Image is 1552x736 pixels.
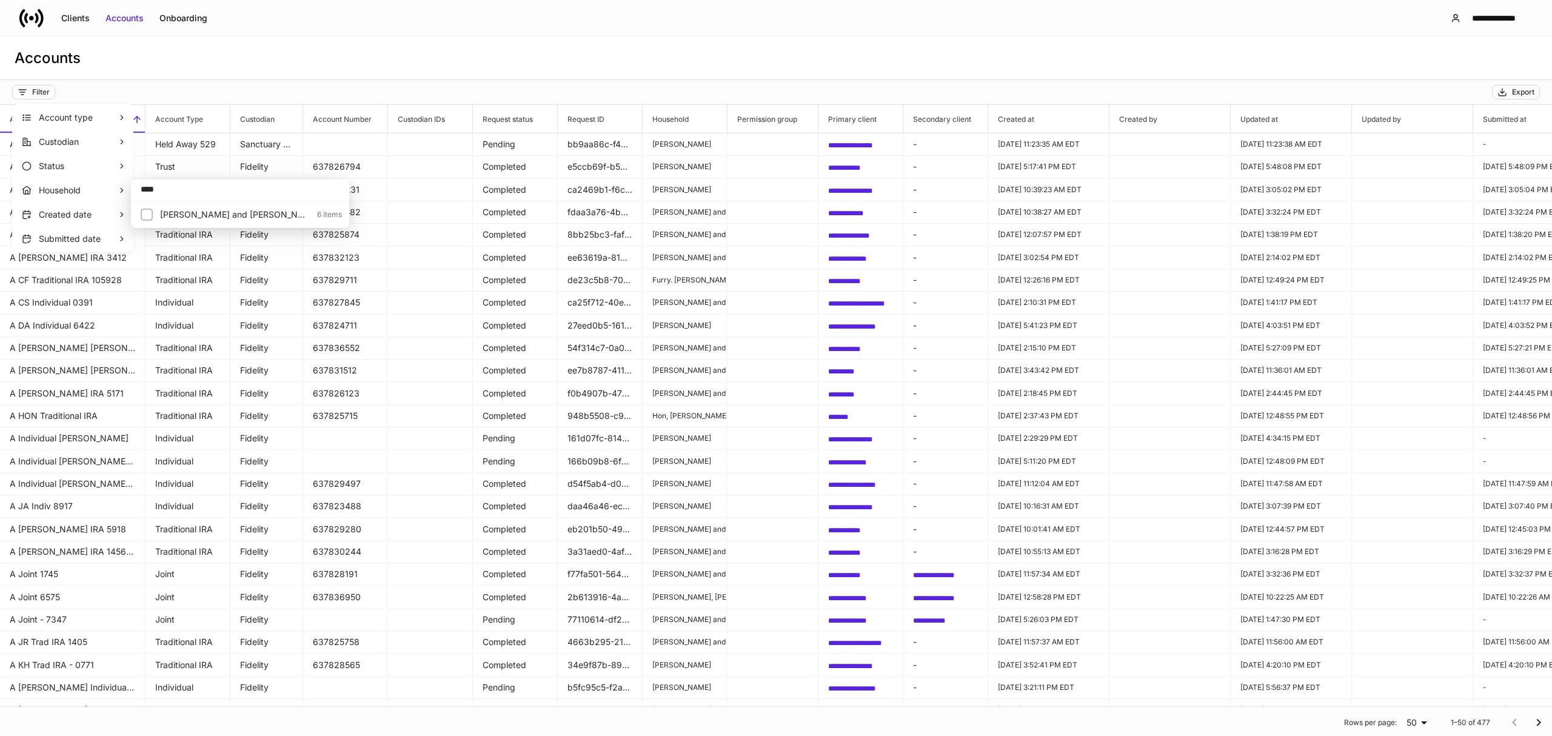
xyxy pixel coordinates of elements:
[39,233,118,245] p: Submitted date
[39,209,118,221] p: Created date
[39,184,118,196] p: Household
[39,160,118,172] p: Status
[39,112,118,124] p: Account type
[39,136,118,148] p: Custodian
[160,209,310,221] p: Essex, James and Kruesel, Duane
[310,210,342,219] p: 6 items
